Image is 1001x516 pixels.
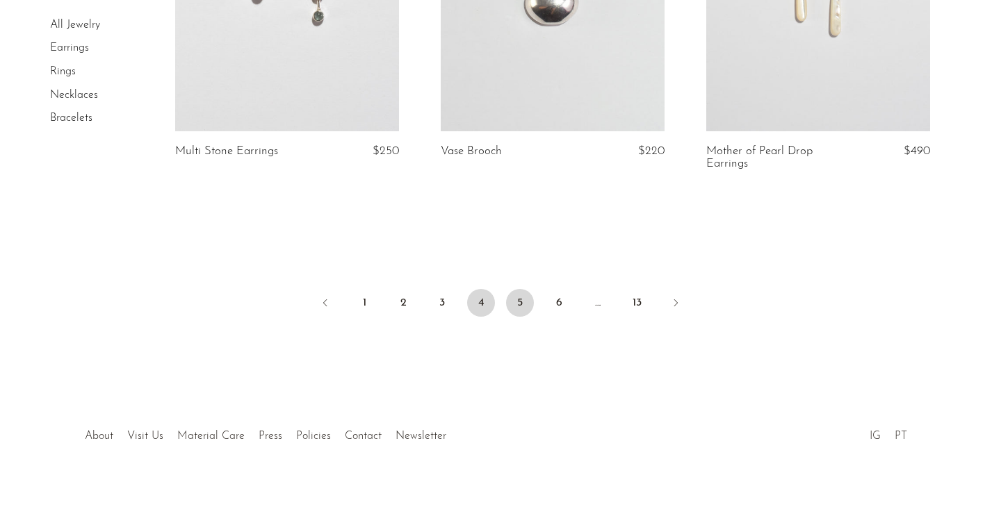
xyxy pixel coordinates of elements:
a: Next [662,289,690,319]
a: IG [870,431,881,442]
a: Bracelets [50,113,92,124]
a: Material Care [177,431,245,442]
a: Contact [345,431,382,442]
a: Necklaces [50,90,98,101]
span: $220 [638,145,665,157]
span: … [584,289,612,317]
a: Rings [50,66,76,77]
a: Press [259,431,282,442]
span: $250 [373,145,399,157]
a: About [85,431,113,442]
a: All Jewelry [50,19,100,31]
a: Vase Brooch [441,145,502,158]
a: Earrings [50,43,89,54]
span: $490 [904,145,930,157]
a: 6 [545,289,573,317]
a: Previous [311,289,339,319]
a: Multi Stone Earrings [175,145,278,158]
a: PT [895,431,907,442]
a: Policies [296,431,331,442]
a: 13 [623,289,651,317]
ul: Quick links [78,419,453,446]
a: 1 [350,289,378,317]
a: 3 [428,289,456,317]
span: 4 [467,289,495,317]
a: 2 [389,289,417,317]
a: 5 [506,289,534,317]
a: Mother of Pearl Drop Earrings [706,145,854,171]
a: Visit Us [127,431,163,442]
ul: Social Medias [863,419,914,446]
